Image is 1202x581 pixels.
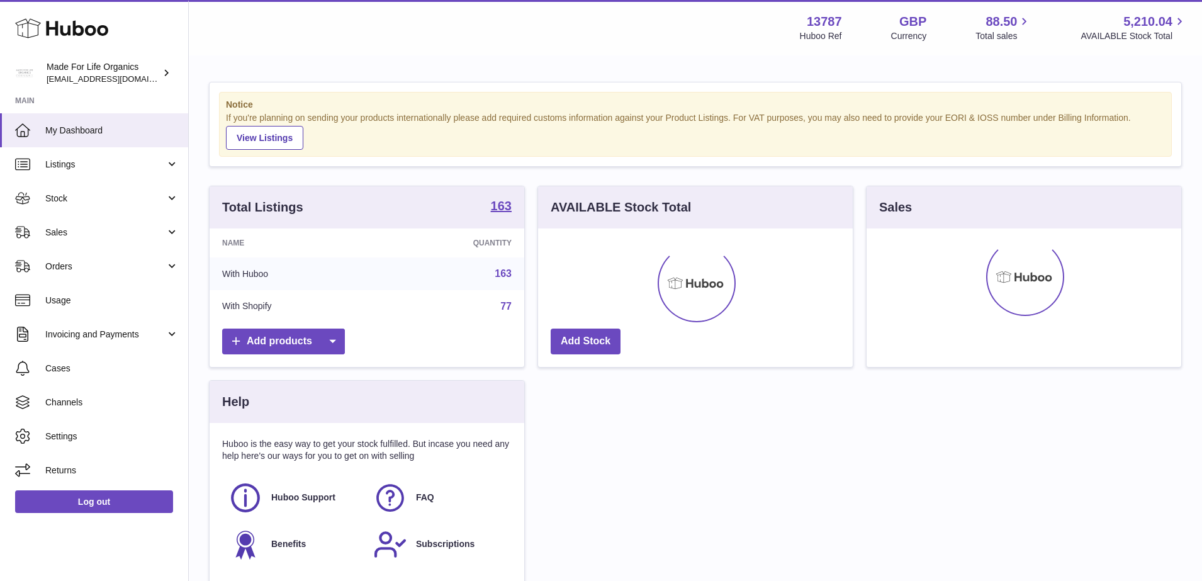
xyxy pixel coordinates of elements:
span: 5,210.04 [1123,13,1172,30]
strong: GBP [899,13,926,30]
a: Benefits [228,527,361,561]
span: Listings [45,159,166,171]
span: AVAILABLE Stock Total [1081,30,1187,42]
img: internalAdmin-13787@internal.huboo.com [15,64,34,82]
a: 163 [491,200,512,215]
h3: Help [222,393,249,410]
strong: 163 [491,200,512,212]
a: Add products [222,329,345,354]
a: Huboo Support [228,481,361,515]
a: 88.50 Total sales [975,13,1031,42]
span: [EMAIL_ADDRESS][DOMAIN_NAME] [47,74,185,84]
th: Quantity [379,228,524,257]
a: View Listings [226,126,303,150]
a: 77 [500,301,512,312]
h3: Total Listings [222,199,303,216]
a: 5,210.04 AVAILABLE Stock Total [1081,13,1187,42]
span: Returns [45,465,179,477]
strong: Notice [226,99,1165,111]
span: Total sales [975,30,1031,42]
span: Channels [45,397,179,409]
span: Stock [45,193,166,205]
a: Add Stock [551,329,621,354]
span: Settings [45,431,179,443]
span: Subscriptions [416,538,475,550]
a: FAQ [373,481,505,515]
div: Currency [891,30,927,42]
h3: AVAILABLE Stock Total [551,199,691,216]
h3: Sales [879,199,912,216]
span: Usage [45,295,179,307]
div: Made For Life Organics [47,61,160,85]
span: 88.50 [986,13,1017,30]
span: FAQ [416,492,434,504]
span: Invoicing and Payments [45,329,166,341]
a: 163 [495,268,512,279]
span: Huboo Support [271,492,335,504]
strong: 13787 [807,13,842,30]
span: My Dashboard [45,125,179,137]
div: If you're planning on sending your products internationally please add required customs informati... [226,112,1165,150]
a: Subscriptions [373,527,505,561]
div: Huboo Ref [800,30,842,42]
span: Cases [45,363,179,375]
span: Sales [45,227,166,239]
td: With Huboo [210,257,379,290]
th: Name [210,228,379,257]
td: With Shopify [210,290,379,323]
span: Benefits [271,538,306,550]
a: Log out [15,490,173,513]
p: Huboo is the easy way to get your stock fulfilled. But incase you need any help here's our ways f... [222,438,512,462]
span: Orders [45,261,166,273]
